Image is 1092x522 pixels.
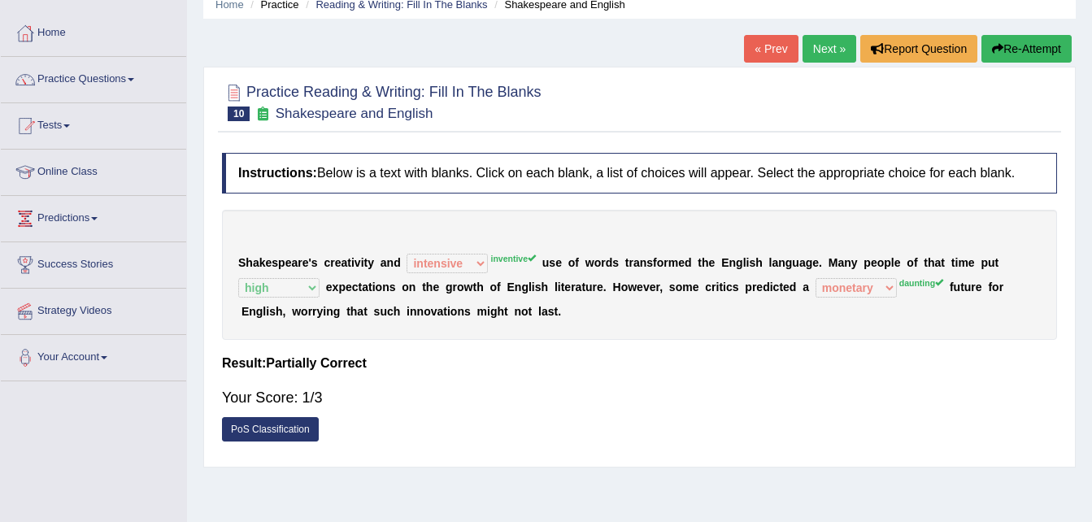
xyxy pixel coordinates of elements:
[387,256,394,269] b: n
[837,256,844,269] b: a
[341,256,347,269] b: a
[769,256,772,269] b: l
[542,281,549,294] b: h
[542,305,548,318] b: a
[350,305,358,318] b: h
[497,281,501,294] b: f
[431,305,437,318] b: v
[992,281,999,294] b: o
[376,281,383,294] b: o
[650,281,656,294] b: e
[633,256,640,269] b: a
[555,281,558,294] b: l
[529,281,532,294] b: l
[1,150,186,190] a: Online Class
[1,335,186,376] a: Your Account
[363,305,368,318] b: t
[779,281,783,294] b: t
[871,256,877,269] b: e
[222,417,319,442] a: PoS Classification
[988,256,995,269] b: u
[548,305,555,318] b: s
[629,256,633,269] b: r
[976,281,982,294] b: e
[954,281,961,294] b: u
[606,256,613,269] b: d
[914,256,918,269] b: f
[311,256,318,269] b: s
[968,256,975,269] b: e
[291,256,298,269] b: a
[351,256,355,269] b: i
[736,256,743,269] b: g
[521,305,529,318] b: o
[246,256,253,269] b: h
[312,305,316,318] b: r
[729,256,737,269] b: n
[971,281,975,294] b: r
[477,305,487,318] b: m
[346,305,350,318] b: t
[359,281,363,294] b: t
[357,305,363,318] b: a
[613,281,621,294] b: H
[576,281,582,294] b: a
[657,256,664,269] b: o
[355,256,361,269] b: v
[309,256,311,269] b: '
[752,281,756,294] b: r
[346,281,352,294] b: e
[381,256,387,269] b: a
[597,281,603,294] b: e
[433,281,439,294] b: e
[988,281,992,294] b: f
[733,281,739,294] b: s
[656,281,660,294] b: r
[864,256,871,269] b: p
[335,256,342,269] b: e
[222,378,1057,417] div: Your Score: 1/3
[549,256,555,269] b: s
[844,256,851,269] b: n
[612,256,619,269] b: s
[364,256,368,269] b: t
[763,281,770,294] b: d
[464,305,471,318] b: s
[538,305,542,318] b: l
[464,281,473,294] b: w
[437,305,443,318] b: a
[773,281,780,294] b: c
[637,281,643,294] b: e
[374,305,381,318] b: s
[743,256,746,269] b: l
[515,281,522,294] b: n
[285,256,292,269] b: e
[1,242,186,283] a: Success Stories
[347,256,351,269] b: t
[601,256,605,269] b: r
[361,256,364,269] b: i
[581,281,585,294] b: t
[372,281,376,294] b: i
[594,256,602,269] b: o
[514,305,521,318] b: n
[924,256,928,269] b: t
[380,305,387,318] b: u
[333,281,339,294] b: x
[256,305,263,318] b: g
[806,256,813,269] b: g
[292,305,301,318] b: w
[958,256,968,269] b: m
[362,281,368,294] b: a
[333,305,341,318] b: g
[555,256,562,269] b: e
[324,256,330,269] b: c
[490,305,498,318] b: g
[723,281,726,294] b: i
[457,305,464,318] b: n
[585,256,594,269] b: w
[955,256,958,269] b: i
[222,356,1057,371] h4: Result:
[799,256,806,269] b: a
[785,256,793,269] b: g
